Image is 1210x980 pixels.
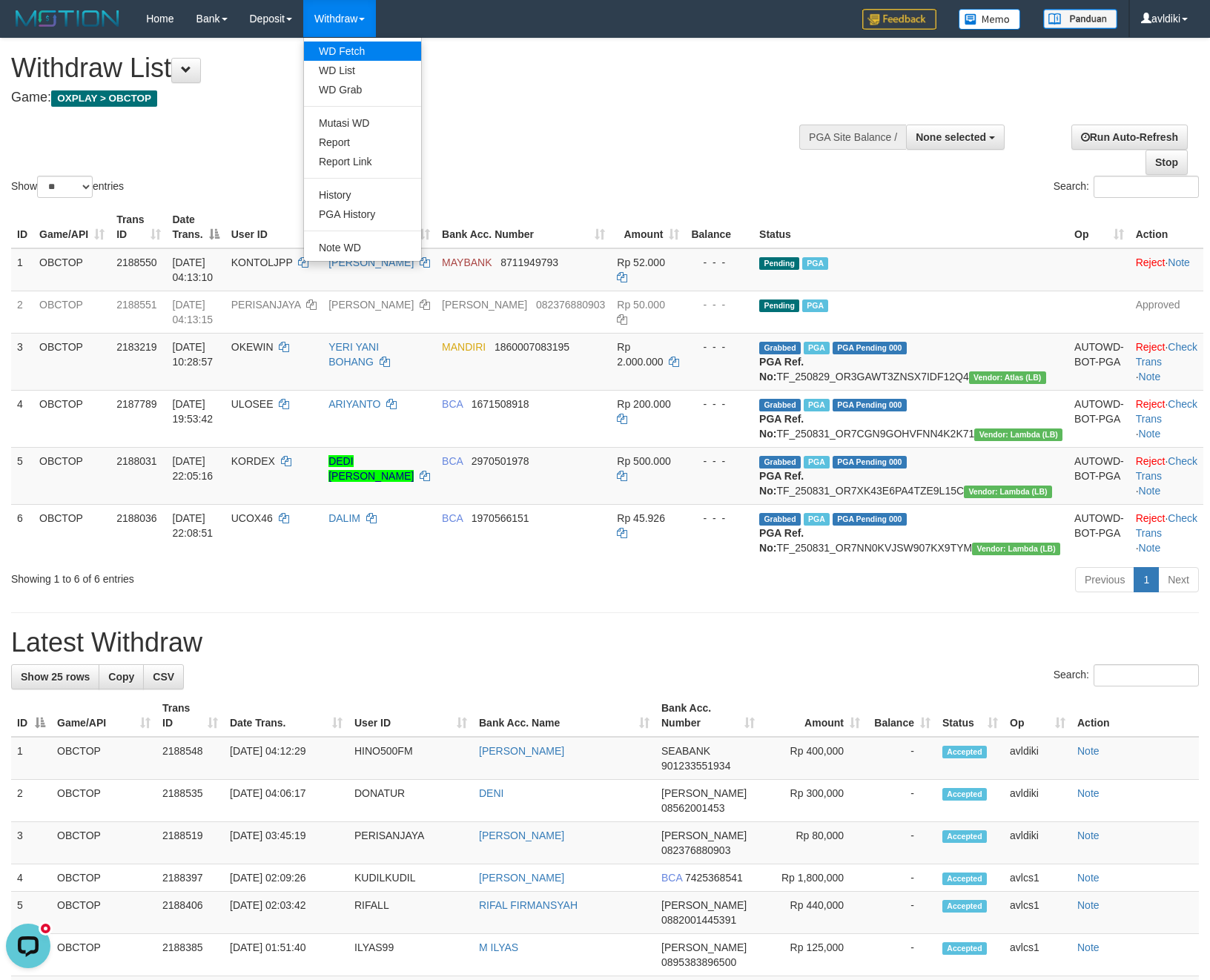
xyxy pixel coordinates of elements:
[1054,176,1199,198] label: Search:
[11,291,33,333] td: 2
[833,456,907,469] span: PGA Pending
[224,780,348,822] td: [DATE] 04:06:17
[685,206,753,248] th: Balance
[173,299,214,325] span: [DATE] 04:13:15
[51,934,156,976] td: OBCTOP
[479,787,503,799] a: DENI
[224,822,348,864] td: [DATE] 03:45:19
[11,737,51,780] td: 1
[1145,150,1188,175] a: Stop
[1077,787,1100,799] a: Note
[1077,745,1100,757] a: Note
[804,399,830,411] span: Marked by avlcs2
[761,934,866,976] td: Rp 125,000
[231,455,275,467] span: KORDEX
[11,206,33,248] th: ID
[1075,567,1134,592] a: Previous
[866,892,936,934] td: -
[99,664,144,689] a: Copy
[11,53,792,83] h1: Withdraw List
[11,822,51,864] td: 3
[759,257,799,270] span: Pending
[942,873,987,885] span: Accepted
[759,399,801,411] span: Grabbed
[761,737,866,780] td: Rp 400,000
[11,447,33,504] td: 5
[348,892,473,934] td: RIFALL
[304,133,421,152] a: Report
[1077,830,1100,841] a: Note
[11,504,33,561] td: 6
[1068,390,1130,447] td: AUTOWD-BOT-PGA
[1130,206,1203,248] th: Action
[661,899,747,911] span: [PERSON_NAME]
[304,80,421,99] a: WD Grab
[661,844,730,856] span: Copy 082376880903 to clipboard
[442,512,463,524] span: BCA
[479,941,518,953] a: M ILYAS
[753,390,1068,447] td: TF_250831_OR7CGN9GOHVFNN4K2K71
[1136,512,1197,539] a: Check Trans
[348,934,473,976] td: ILYAS99
[759,299,799,312] span: Pending
[753,504,1068,561] td: TF_250831_OR7NN0KVJSW907KX9TYM
[661,914,736,926] span: Copy 0882001445391 to clipboard
[442,341,486,353] span: MANDIRI
[51,695,156,737] th: Game/API: activate to sort column ascending
[231,299,301,311] span: PERISANJAYA
[156,737,224,780] td: 2188548
[1130,291,1203,333] td: Approved
[51,892,156,934] td: OBCTOP
[328,398,380,410] a: ARIYANTO
[11,90,792,105] h4: Game:
[173,341,214,368] span: [DATE] 10:28:57
[11,780,51,822] td: 2
[759,413,804,440] b: PGA Ref. No:
[328,256,414,268] a: [PERSON_NAME]
[304,238,421,257] a: Note WD
[761,780,866,822] td: Rp 300,000
[759,513,801,526] span: Grabbed
[348,822,473,864] td: PERISANJAYA
[1139,428,1161,440] a: Note
[761,892,866,934] td: Rp 440,000
[436,206,611,248] th: Bank Acc. Number: activate to sort column ascending
[661,830,747,841] span: [PERSON_NAME]
[156,934,224,976] td: 2188385
[479,830,564,841] a: [PERSON_NAME]
[1168,256,1190,268] a: Note
[304,61,421,80] a: WD List
[753,447,1068,504] td: TF_250831_OR7XK43E6PA4TZE9L15C
[1130,248,1203,291] td: ·
[51,864,156,892] td: OBCTOP
[804,456,830,469] span: Marked by avlcs1
[6,6,50,50] button: Open LiveChat chat widget
[833,513,907,526] span: PGA Pending
[969,371,1046,384] span: Vendor URL: https://dashboard.q2checkout.com/secure
[1134,567,1159,592] a: 1
[472,398,529,410] span: Copy 1671508918 to clipboard
[833,399,907,411] span: PGA Pending
[116,398,157,410] span: 2187789
[964,486,1052,498] span: Vendor URL: https://dashboard.q2checkout.com/secure
[1139,542,1161,554] a: Note
[116,455,157,467] span: 2188031
[224,892,348,934] td: [DATE] 02:03:42
[617,398,670,410] span: Rp 200.000
[1136,455,1197,482] a: Check Trans
[11,176,124,198] label: Show entries
[1004,892,1071,934] td: avlcs1
[804,342,830,354] span: Marked by avlcs2
[866,822,936,864] td: -
[495,341,569,353] span: Copy 1860007083195 to clipboard
[1004,934,1071,976] td: avlcs1
[1136,455,1166,467] a: Reject
[304,42,421,61] a: WD Fetch
[231,512,273,524] span: UCOX46
[661,956,736,968] span: Copy 0895383896500 to clipboard
[866,934,936,976] td: -
[1130,390,1203,447] td: · ·
[1004,780,1071,822] td: avldiki
[11,7,124,30] img: MOTION_logo.png
[942,900,987,913] span: Accepted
